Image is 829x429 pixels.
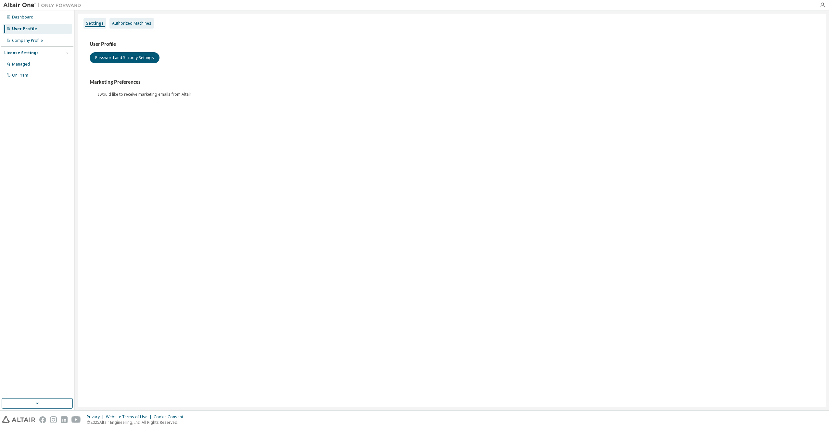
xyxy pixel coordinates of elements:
p: © 2025 Altair Engineering, Inc. All Rights Reserved. [87,420,187,425]
img: instagram.svg [50,416,57,423]
div: Cookie Consent [154,414,187,420]
div: Dashboard [12,15,33,20]
div: Website Terms of Use [106,414,154,420]
img: altair_logo.svg [2,416,35,423]
div: Authorized Machines [112,21,151,26]
h3: User Profile [90,41,814,47]
div: User Profile [12,26,37,31]
button: Password and Security Settings [90,52,159,63]
img: linkedin.svg [61,416,68,423]
img: facebook.svg [39,416,46,423]
div: Managed [12,62,30,67]
div: Company Profile [12,38,43,43]
label: I would like to receive marketing emails from Altair [97,91,193,98]
div: On Prem [12,73,28,78]
div: License Settings [4,50,39,55]
h3: Marketing Preferences [90,79,814,85]
div: Settings [86,21,104,26]
img: Altair One [3,2,84,8]
img: youtube.svg [71,416,81,423]
div: Privacy [87,414,106,420]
